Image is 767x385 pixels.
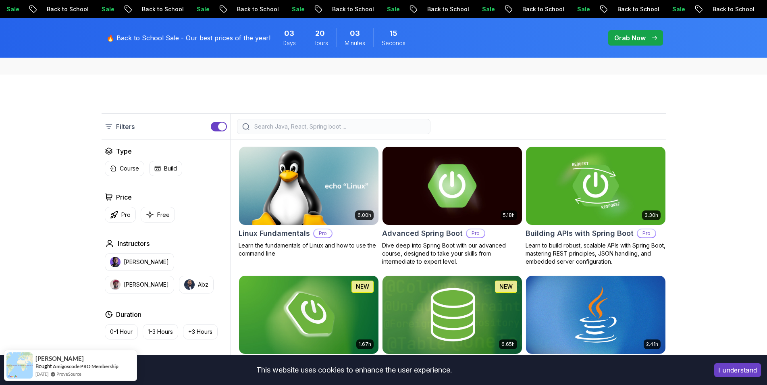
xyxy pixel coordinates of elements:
[314,229,332,237] p: Pro
[239,147,378,225] img: Linux Fundamentals card
[179,276,214,293] button: instructor imgAbz
[6,361,702,379] div: This website uses cookies to enhance the user experience.
[421,5,476,13] p: Back to School
[6,352,33,379] img: provesource social proof notification image
[110,257,121,267] img: instructor img
[526,147,665,225] img: Building APIs with Spring Boot card
[516,5,571,13] p: Back to School
[358,212,371,219] p: 6.00h
[116,122,135,131] p: Filters
[312,39,328,47] span: Hours
[148,328,173,336] p: 1-3 Hours
[467,229,484,237] p: Pro
[526,146,666,266] a: Building APIs with Spring Boot card3.30hBuilding APIs with Spring BootProLearn to build robust, s...
[503,212,515,219] p: 5.18h
[714,363,761,377] button: Accept cookies
[284,28,294,39] span: 3 Days
[239,228,310,239] h2: Linux Fundamentals
[382,146,522,266] a: Advanced Spring Boot card5.18hAdvanced Spring BootProDive deep into Spring Boot with our advanced...
[124,281,169,289] p: [PERSON_NAME]
[35,370,48,377] span: [DATE]
[106,33,270,43] p: 🔥 Back to School Sale - Our best prices of the year!
[239,241,379,258] p: Learn the fundamentals of Linux and how to use the command line
[382,228,463,239] h2: Advanced Spring Boot
[120,164,139,173] p: Course
[110,279,121,290] img: instructor img
[188,328,212,336] p: +3 Hours
[614,33,646,43] p: Grab Now
[56,370,81,377] a: ProveSource
[345,39,365,47] span: Minutes
[190,5,216,13] p: Sale
[183,324,218,339] button: +3 Hours
[116,146,132,156] h2: Type
[118,239,150,248] h2: Instructors
[644,212,658,219] p: 3.30h
[379,145,525,227] img: Advanced Spring Boot card
[105,207,136,223] button: Pro
[706,5,761,13] p: Back to School
[116,192,132,202] h2: Price
[501,341,515,348] p: 6.65h
[35,355,84,362] span: [PERSON_NAME]
[526,241,666,266] p: Learn to build robust, scalable APIs with Spring Boot, mastering REST principles, JSON handling, ...
[571,5,597,13] p: Sale
[389,28,397,39] span: 15 Seconds
[35,363,52,369] span: Bought
[283,39,296,47] span: Days
[124,258,169,266] p: [PERSON_NAME]
[157,211,170,219] p: Free
[382,276,522,354] img: Spring Data JPA card
[326,5,380,13] p: Back to School
[141,207,175,223] button: Free
[164,164,177,173] p: Build
[53,363,118,369] a: Amigoscode PRO Membership
[499,283,513,291] p: NEW
[315,28,325,39] span: 20 Hours
[143,324,178,339] button: 1-3 Hours
[198,281,208,289] p: Abz
[239,146,379,258] a: Linux Fundamentals card6.00hLinux FundamentalsProLearn the fundamentals of Linux and how to use t...
[121,211,131,219] p: Pro
[231,5,285,13] p: Back to School
[105,324,138,339] button: 0-1 Hour
[646,341,658,348] p: 2.41h
[40,5,95,13] p: Back to School
[382,39,405,47] span: Seconds
[611,5,666,13] p: Back to School
[239,276,378,354] img: Spring Boot for Beginners card
[105,253,174,271] button: instructor img[PERSON_NAME]
[356,283,369,291] p: NEW
[666,5,692,13] p: Sale
[382,241,522,266] p: Dive deep into Spring Boot with our advanced course, designed to take your skills from intermedia...
[526,228,634,239] h2: Building APIs with Spring Boot
[184,279,195,290] img: instructor img
[95,5,121,13] p: Sale
[149,161,182,176] button: Build
[638,229,655,237] p: Pro
[105,276,174,293] button: instructor img[PERSON_NAME]
[105,161,144,176] button: Course
[350,28,360,39] span: 3 Minutes
[116,310,141,319] h2: Duration
[476,5,501,13] p: Sale
[380,5,406,13] p: Sale
[526,276,665,354] img: Java for Beginners card
[110,328,133,336] p: 0-1 Hour
[359,341,371,348] p: 1.67h
[285,5,311,13] p: Sale
[135,5,190,13] p: Back to School
[253,123,425,131] input: Search Java, React, Spring boot ...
